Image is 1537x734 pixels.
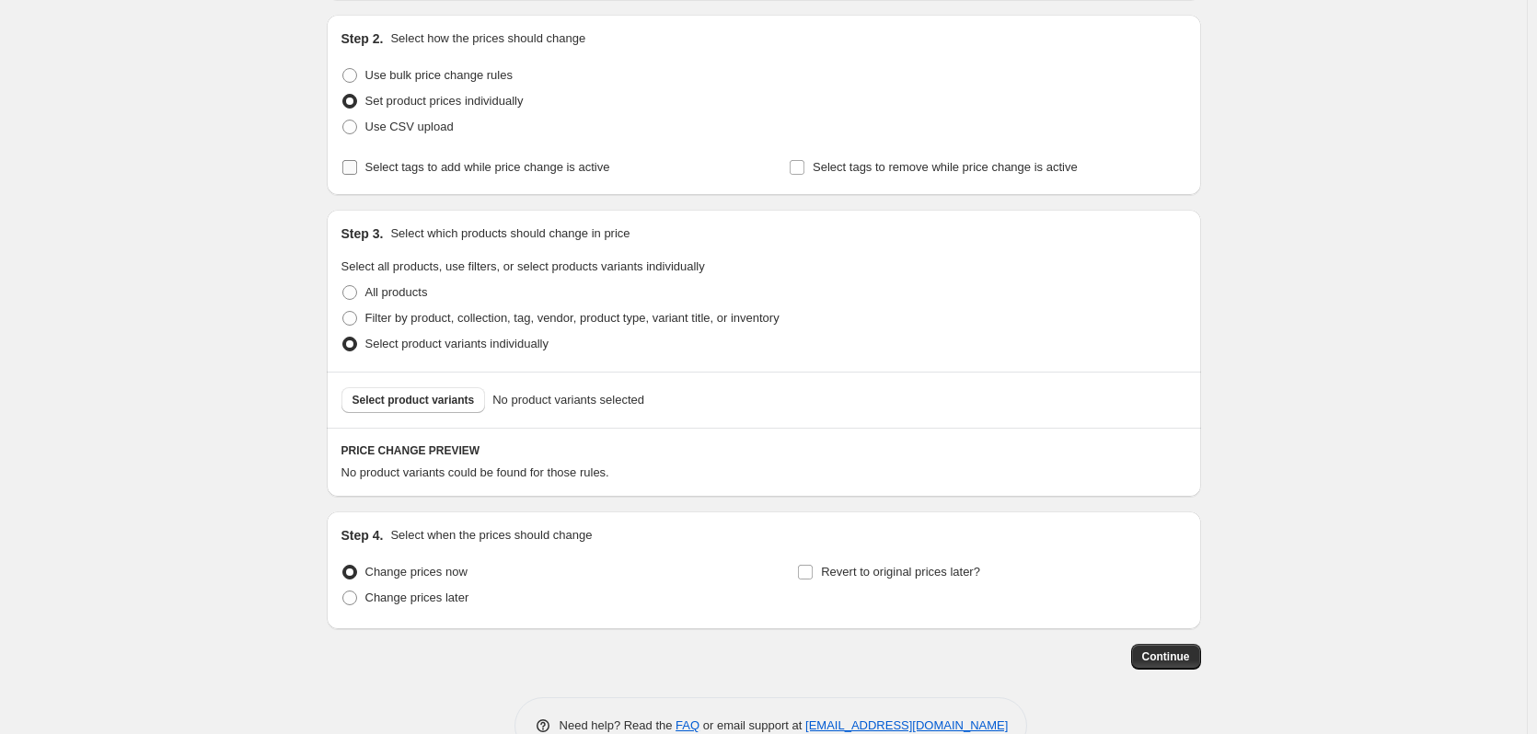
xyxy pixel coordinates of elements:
span: Continue [1142,649,1190,664]
span: Change prices later [365,591,469,604]
span: Need help? Read the [560,718,676,732]
a: [EMAIL_ADDRESS][DOMAIN_NAME] [805,718,1008,732]
span: Select all products, use filters, or select products variants individually [341,259,705,273]
span: Filter by product, collection, tag, vendor, product type, variant title, or inventory [365,311,780,325]
span: or email support at [699,718,805,732]
h2: Step 4. [341,526,384,545]
button: Select product variants [341,387,486,413]
span: Select tags to add while price change is active [365,160,610,174]
a: FAQ [676,718,699,732]
span: All products [365,285,428,299]
span: Use bulk price change rules [365,68,513,82]
span: Change prices now [365,565,468,579]
span: No product variants selected [492,391,644,409]
button: Continue [1131,644,1201,670]
span: Select product variants individually [365,337,549,350]
h2: Step 3. [341,224,384,243]
h6: PRICE CHANGE PREVIEW [341,443,1186,458]
p: Select which products should change in price [390,224,630,243]
span: Revert to original prices later? [821,565,980,579]
p: Select how the prices should change [390,29,585,48]
span: Select product variants [352,393,475,407]
span: Set product prices individually [365,94,524,108]
span: Select tags to remove while price change is active [813,160,1078,174]
span: Use CSV upload [365,120,454,133]
p: Select when the prices should change [390,526,592,545]
h2: Step 2. [341,29,384,48]
span: No product variants could be found for those rules. [341,465,609,479]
